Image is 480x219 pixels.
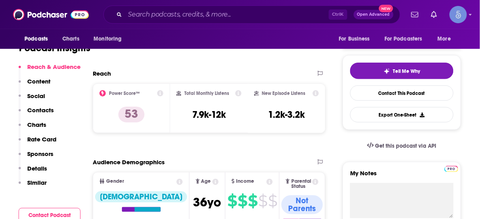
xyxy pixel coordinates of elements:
[27,179,47,186] p: Similar
[268,195,277,207] span: $
[19,135,56,150] button: Rate Card
[62,33,79,45] span: Charts
[19,32,58,46] button: open menu
[201,179,211,184] span: Age
[444,166,458,172] img: Podchaser Pro
[329,9,347,20] span: Ctrl K
[27,92,45,100] p: Social
[19,165,47,179] button: Details
[262,91,306,96] h2: New Episode Listens
[291,179,311,189] span: Parental Status
[57,32,84,46] a: Charts
[19,92,45,107] button: Social
[357,13,390,17] span: Open Advanced
[19,121,46,135] button: Charts
[27,78,51,85] p: Content
[184,91,229,96] h2: Total Monthly Listens
[125,8,329,21] input: Search podcasts, credits, & more...
[27,165,47,172] p: Details
[118,107,144,122] p: 53
[19,106,54,121] button: Contacts
[106,179,124,184] span: Gender
[248,195,257,207] span: $
[192,109,226,121] h3: 7.9k-12k
[13,7,89,22] img: Podchaser - Follow, Share and Rate Podcasts
[281,195,323,214] div: Not Parents
[350,169,454,183] label: My Notes
[94,33,122,45] span: Monitoring
[350,85,454,101] a: Contact This Podcast
[103,6,400,24] div: Search podcasts, credits, & more...
[384,33,422,45] span: For Podcasters
[19,78,51,92] button: Content
[19,179,47,193] button: Similar
[354,10,394,19] button: Open AdvancedNew
[444,165,458,172] a: Pro website
[27,63,81,71] p: Reach & Audience
[350,107,454,122] button: Export One-Sheet
[384,68,390,74] img: tell me why sparkle
[19,63,81,78] button: Reach & Audience
[258,195,267,207] span: $
[428,8,440,21] a: Show notifications dropdown
[19,150,53,165] button: Sponsors
[109,91,140,96] h2: Power Score™
[450,6,467,23] span: Logged in as Spiral5-G1
[450,6,467,23] button: Show profile menu
[88,32,132,46] button: open menu
[27,150,53,158] p: Sponsors
[333,32,380,46] button: open menu
[393,68,420,74] span: Tell Me Why
[379,32,434,46] button: open menu
[93,158,165,166] h2: Audience Demographics
[450,6,467,23] img: User Profile
[432,32,461,46] button: open menu
[227,195,237,207] span: $
[268,109,305,121] h3: 1.2k-3.2k
[361,136,443,156] a: Get this podcast via API
[438,33,451,45] span: More
[375,143,437,149] span: Get this podcast via API
[93,70,111,77] h2: Reach
[193,195,221,210] span: 36 yo
[379,5,393,12] span: New
[95,191,187,202] div: [DEMOGRAPHIC_DATA]
[27,121,46,128] p: Charts
[350,63,454,79] button: tell me why sparkleTell Me Why
[27,106,54,114] p: Contacts
[339,33,370,45] span: For Business
[238,195,247,207] span: $
[24,33,48,45] span: Podcasts
[27,135,56,143] p: Rate Card
[408,8,422,21] a: Show notifications dropdown
[236,179,254,184] span: Income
